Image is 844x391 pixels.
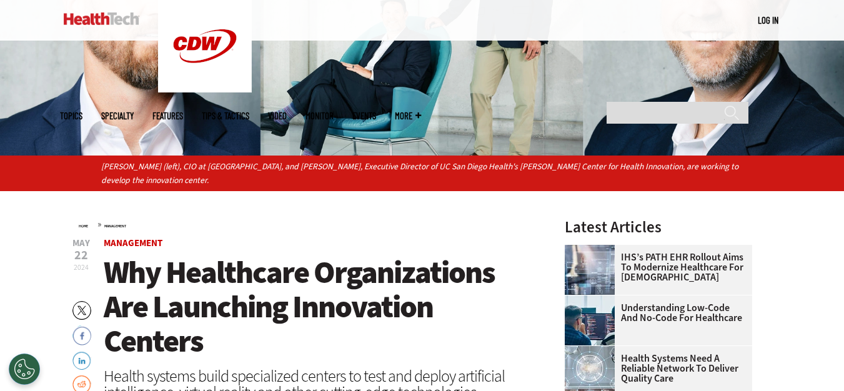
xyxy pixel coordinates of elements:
[565,245,621,255] a: Electronic health records
[104,237,162,249] a: Management
[72,239,90,248] span: May
[565,252,745,282] a: IHS’s PATH EHR Rollout Aims to Modernize Healthcare for [DEMOGRAPHIC_DATA]
[101,160,743,187] p: [PERSON_NAME] (left), CIO at [GEOGRAPHIC_DATA], and [PERSON_NAME], Executive Director of UC San D...
[158,82,252,96] a: CDW
[64,12,139,25] img: Home
[395,111,421,121] span: More
[79,224,88,229] a: Home
[104,224,126,229] a: Management
[305,111,334,121] a: MonITor
[565,295,621,305] a: Coworkers coding
[352,111,376,121] a: Events
[565,295,615,345] img: Coworkers coding
[72,249,90,262] span: 22
[74,262,89,272] span: 2024
[268,111,287,121] a: Video
[565,303,745,323] a: Understanding Low-Code and No-Code for Healthcare
[565,245,615,295] img: Electronic health records
[565,219,752,235] h3: Latest Articles
[9,354,40,385] div: Cookies Settings
[202,111,249,121] a: Tips & Tactics
[758,14,778,27] div: User menu
[758,14,778,26] a: Log in
[565,354,745,384] a: Health Systems Need a Reliable Network To Deliver Quality Care
[9,354,40,385] button: Open Preferences
[565,346,621,356] a: Healthcare networking
[152,111,183,121] a: Features
[104,252,495,362] span: Why Healthcare Organizations Are Launching Innovation Centers
[101,111,134,121] span: Specialty
[60,111,82,121] span: Topics
[79,219,532,229] div: »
